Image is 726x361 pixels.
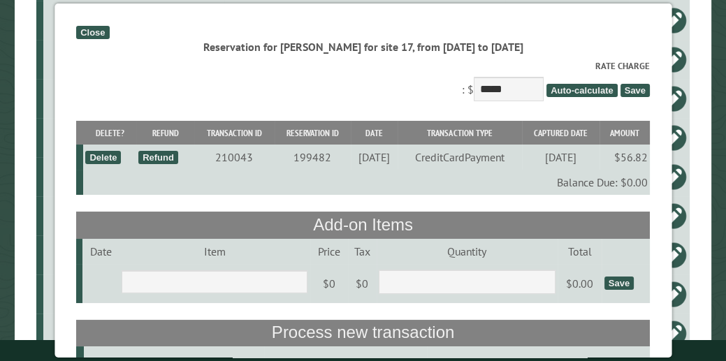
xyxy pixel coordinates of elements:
[76,39,650,54] div: Reservation for [PERSON_NAME] for site 17, from [DATE] to [DATE]
[274,121,350,145] th: Reservation ID
[49,52,80,66] div: 25
[348,1,505,40] td: [PERSON_NAME]
[521,121,600,145] th: Captured Date
[76,26,109,39] div: Close
[49,170,80,184] div: 31
[620,84,650,97] span: Save
[546,84,618,97] span: Auto-calculate
[136,121,194,145] th: Refund
[49,131,80,145] div: 59
[347,264,376,303] td: $0
[49,287,80,301] div: 17
[49,13,80,27] div: 12
[505,1,561,40] td: $133.63
[274,145,350,170] td: 199482
[76,212,650,238] th: Add-on Items
[85,151,121,164] div: Delete
[83,121,136,145] th: Delete?
[600,145,650,170] td: $56.82
[194,121,274,145] th: Transaction ID
[604,277,634,290] div: Save
[310,264,348,303] td: $0
[76,320,650,346] th: Process new transaction
[82,239,119,264] td: Date
[350,145,398,170] td: [DATE]
[350,121,398,145] th: Date
[194,145,274,170] td: 210043
[398,121,521,145] th: Transaction Type
[76,59,650,105] div: : $
[521,145,600,170] td: [DATE]
[49,209,80,223] div: 13
[119,239,310,264] td: Item
[600,121,650,145] th: Amount
[558,264,602,303] td: $0.00
[310,239,348,264] td: Price
[558,239,602,264] td: Total
[561,1,629,40] td: $0.00
[83,170,650,195] td: Balance Due: $0.00
[49,248,80,262] div: 60
[224,1,349,40] td: 36ft, 0 slides
[347,239,376,264] td: Tax
[377,239,558,264] td: Quantity
[49,326,80,340] div: 6
[76,59,650,73] label: Rate Charge
[49,91,80,105] div: 21
[138,151,178,164] div: Refund
[398,145,521,170] td: CreditCardPayment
